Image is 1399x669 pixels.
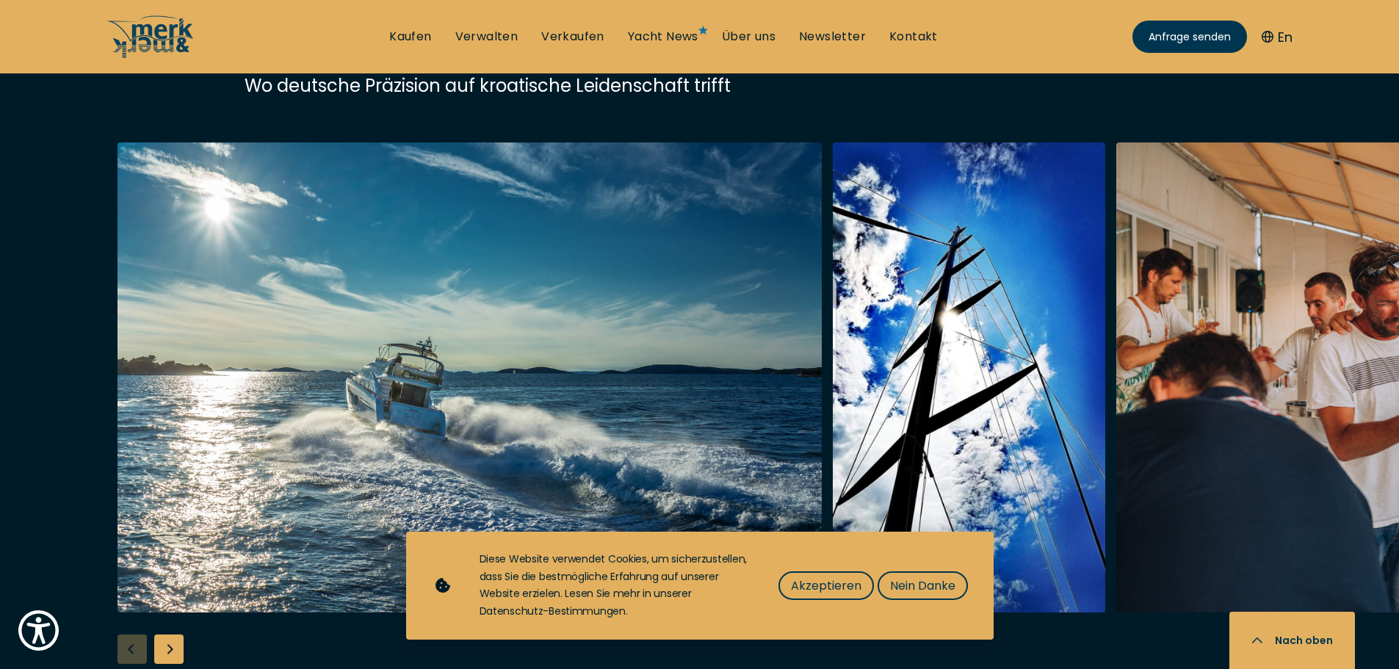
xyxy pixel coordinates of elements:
button: En [1262,27,1293,47]
a: Anfrage senden [1132,21,1247,53]
img: Merk&Merk [118,142,822,612]
p: Wo deutsche Präzision auf kroatische Leidenschaft trifft [245,73,1155,98]
button: Show Accessibility Preferences [15,607,62,654]
a: Datenschutz-Bestimmungen [480,604,626,618]
a: Yacht News [628,29,698,45]
span: Anfrage senden [1149,29,1231,45]
div: Diese Website verwendet Cookies, um sicherzustellen, dass Sie die bestmögliche Erfahrung auf unse... [480,551,749,621]
a: Verwalten [455,29,518,45]
a: Verkaufen [541,29,604,45]
button: Akzeptieren [778,571,874,600]
a: Newsletter [799,29,866,45]
img: Merk&Merk [833,142,1105,612]
a: Über uns [722,29,776,45]
button: Nein Danke [878,571,968,600]
a: Kontakt [889,29,938,45]
div: Next slide [154,634,184,664]
button: Nach oben [1229,612,1355,669]
span: Nein Danke [890,576,955,595]
a: Kaufen [389,29,431,45]
span: Akzeptieren [791,576,861,595]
